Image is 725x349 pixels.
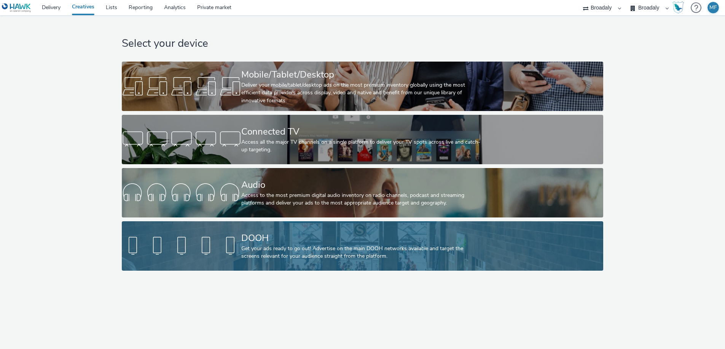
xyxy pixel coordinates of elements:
a: Connected TVAccess all the major TV channels on a single platform to deliver your TV spots across... [122,115,603,164]
div: Access all the major TV channels on a single platform to deliver your TV spots across live and ca... [241,138,481,154]
a: AudioAccess to the most premium digital audio inventory on radio channels, podcast and streaming ... [122,168,603,217]
a: DOOHGet your ads ready to go out! Advertise on the main DOOH networks available and target the sc... [122,221,603,271]
img: Hawk Academy [672,2,684,14]
div: Connected TV [241,125,481,138]
div: DOOH [241,232,481,245]
a: Mobile/Tablet/DesktopDeliver your mobile/tablet/desktop ads on the most premium inventory globall... [122,62,603,111]
div: MF [709,2,717,13]
div: Access to the most premium digital audio inventory on radio channels, podcast and streaming platf... [241,192,481,207]
div: Get your ads ready to go out! Advertise on the main DOOH networks available and target the screen... [241,245,481,260]
img: undefined Logo [2,3,31,13]
div: Mobile/Tablet/Desktop [241,68,481,81]
h1: Select your device [122,36,603,51]
div: Deliver your mobile/tablet/desktop ads on the most premium inventory globally using the most effi... [241,81,481,105]
a: Hawk Academy [672,2,687,14]
div: Audio [241,178,481,192]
